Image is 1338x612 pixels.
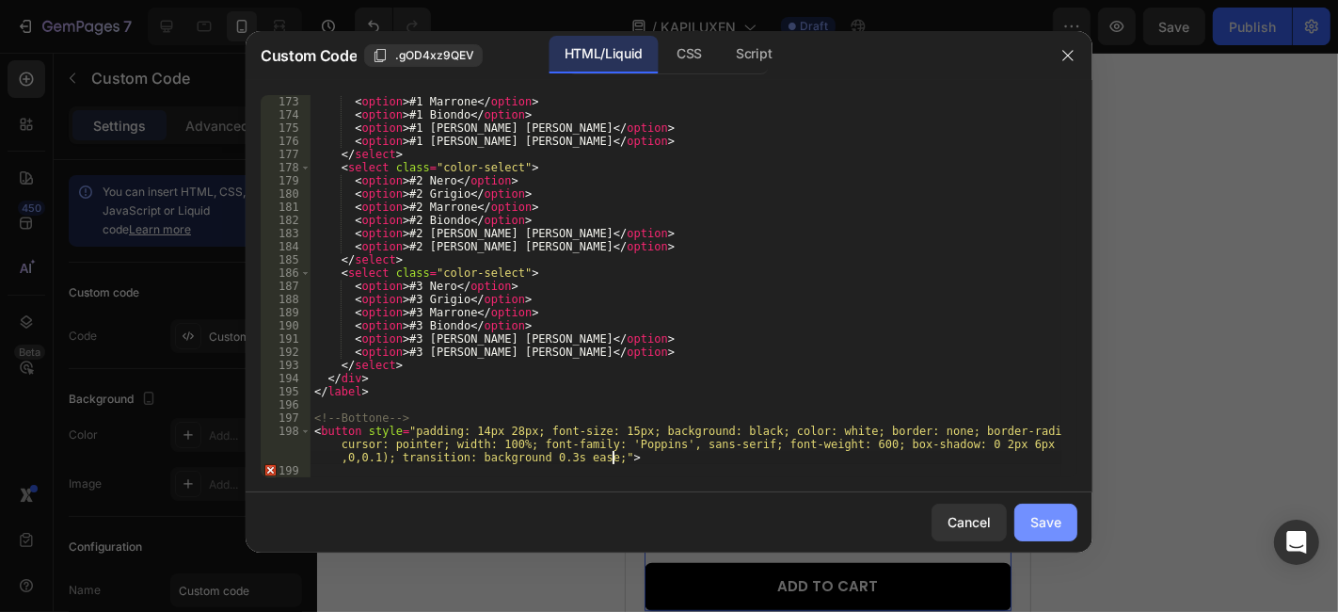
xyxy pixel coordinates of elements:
[261,253,311,266] div: 185
[261,44,357,67] span: Custom Code
[210,423,252,441] span: €119,70
[41,420,363,443] div: €39,90
[395,47,474,64] span: .gOD4xz9QEV
[261,148,311,161] div: 177
[948,512,991,532] div: Cancel
[42,62,122,79] div: Custom Code
[167,129,237,152] div: Save $20
[261,135,311,148] div: 176
[261,266,311,280] div: 186
[261,227,311,240] div: 183
[40,74,365,96] div: Buy 1
[661,36,717,73] div: CSS
[41,257,363,279] div: Buy 1 Get 1 50% OFF
[261,214,311,227] div: 182
[261,121,311,135] div: 175
[261,306,311,319] div: 189
[261,425,311,464] div: 198
[40,100,365,122] div: €19,90
[283,227,373,250] div: Summer Deal
[932,504,1007,541] button: Cancel
[167,311,237,333] div: Save $50
[550,36,658,73] div: HTML/Liquid
[261,398,311,411] div: 196
[261,372,311,385] div: 194
[46,20,230,39] strong: Von Haarprofis empfohlen
[261,240,311,253] div: 184
[261,464,311,477] div: 199
[261,280,311,293] div: 187
[261,359,311,372] div: 193
[261,385,311,398] div: 195
[261,108,311,121] div: 174
[261,332,311,346] div: 191
[261,95,311,108] div: 173
[267,365,373,389] div: Exclusive Bundle
[1274,520,1319,565] div: Open Intercom Messenger
[167,448,237,471] div: Save $110
[261,346,311,359] div: 192
[261,293,311,306] div: 188
[210,285,252,303] span: €79,80
[41,282,363,305] div: €29,90
[721,36,787,73] div: Script
[261,411,311,425] div: 197
[261,187,311,201] div: 180
[1030,512,1061,532] div: Save
[19,510,386,558] button: ADD TO CART
[207,103,251,121] span: €39,90
[1014,504,1077,541] button: Save
[364,44,483,67] button: .gOD4xz9QEV
[41,395,363,417] div: Buy 2 Get 1 FREE
[261,161,311,174] div: 178
[261,319,311,332] div: 190
[261,174,311,187] div: 179
[261,201,311,214] div: 181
